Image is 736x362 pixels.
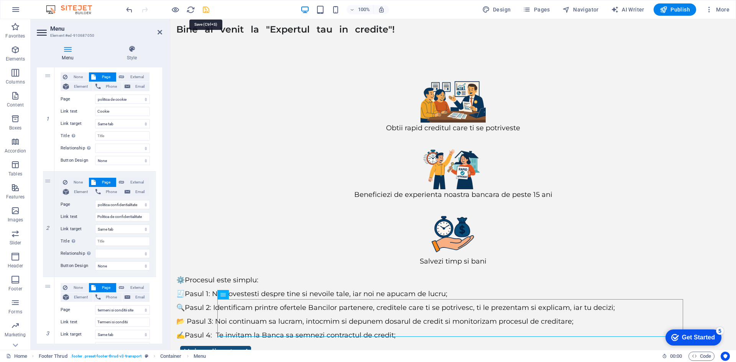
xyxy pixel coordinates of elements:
label: Title [61,342,95,351]
span: Page [98,178,114,187]
p: Accordion [5,148,26,154]
button: Email [122,82,149,91]
em: 1 [42,116,53,122]
label: Link text [61,212,95,221]
input: Title [95,342,150,351]
label: Link text [61,318,95,327]
button: 100% [347,5,374,14]
button: Usercentrics [721,352,730,361]
button: undo [125,5,134,14]
p: Forms [8,309,22,315]
div: 5 [57,2,64,9]
i: On resize automatically adjust zoom level to fit chosen device. [378,6,385,13]
input: Link text... [95,318,150,327]
button: Publish [654,3,696,16]
div: Get Started [23,8,56,15]
p: Elements [6,56,25,62]
img: Editor Logo [44,5,102,14]
h3: Element #ed-910687050 [50,32,147,39]
nav: breadcrumb [39,352,206,361]
button: Element [61,187,93,197]
button: Phone [93,82,122,91]
span: Element [71,293,90,302]
label: Link text [61,107,95,116]
span: AI Writer [611,6,644,13]
span: Element [71,187,90,197]
p: Favorites [5,33,25,39]
p: Boxes [9,125,22,131]
em: 2 [42,225,53,231]
em: 3 [42,330,53,336]
div: Design (Ctrl+Alt+Y) [479,3,514,16]
span: External [127,178,147,187]
span: Click to select. Double-click to edit [160,352,182,361]
button: Element [61,82,93,91]
button: External [117,283,149,292]
i: Undo: Change menu items (Ctrl+Z) [125,5,134,14]
div: Get Started 5 items remaining, 0% complete [6,4,62,20]
label: Relationship [61,249,95,258]
button: Page [89,283,116,292]
button: Page [89,178,116,187]
h6: Session time [662,352,682,361]
p: Tables [8,171,22,177]
label: Relationship [61,144,95,153]
p: Marketing [5,332,26,338]
label: Link target [61,224,95,234]
button: Code [688,352,715,361]
button: Navigator [559,3,602,16]
span: Click to select. Double-click to edit [39,352,67,361]
button: External [117,178,149,187]
button: Element [61,293,93,302]
span: Page [98,72,114,82]
i: This element is a customizable preset [145,354,148,358]
button: Email [122,187,149,197]
input: Link text... [95,212,150,221]
label: Page [61,200,95,209]
span: : [675,353,677,359]
label: Button Design [61,261,95,270]
span: None [70,283,86,292]
h4: Menu [37,45,102,61]
button: reload [186,5,195,14]
p: Slider [10,240,21,246]
label: Title [61,237,95,246]
button: None [61,178,89,187]
p: Features [6,194,25,200]
span: More [705,6,729,13]
label: Title [61,131,95,141]
span: Phone [103,293,120,302]
span: Email [133,187,147,197]
i: Reload page [186,5,195,14]
button: Phone [93,293,122,302]
span: Click to select. Double-click to edit [194,352,206,361]
span: None [70,72,86,82]
span: None [70,178,86,187]
span: . footer .preset-footer-thrud-v3-transport [71,352,142,361]
span: 00 00 [670,352,682,361]
label: Page [61,305,95,314]
p: Columns [6,79,25,85]
h2: Menu [50,25,162,32]
button: None [61,72,89,82]
button: Email [122,293,149,302]
a: Click to cancel selection. Double-click to open Pages [6,352,27,361]
span: Phone [103,187,120,197]
input: Title [95,131,150,141]
p: Images [8,217,23,223]
span: Email [133,82,147,91]
span: External [127,72,147,82]
h4: Style [102,45,162,61]
span: Phone [103,82,120,91]
button: save [201,5,210,14]
span: External [127,283,147,292]
p: Footer [8,286,22,292]
span: Pages [523,6,550,13]
button: Phone [93,187,122,197]
button: External [117,72,149,82]
label: Page [61,95,95,104]
button: AI Writer [608,3,647,16]
span: Element [71,82,90,91]
label: Link target [61,330,95,339]
input: Title [95,237,150,246]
